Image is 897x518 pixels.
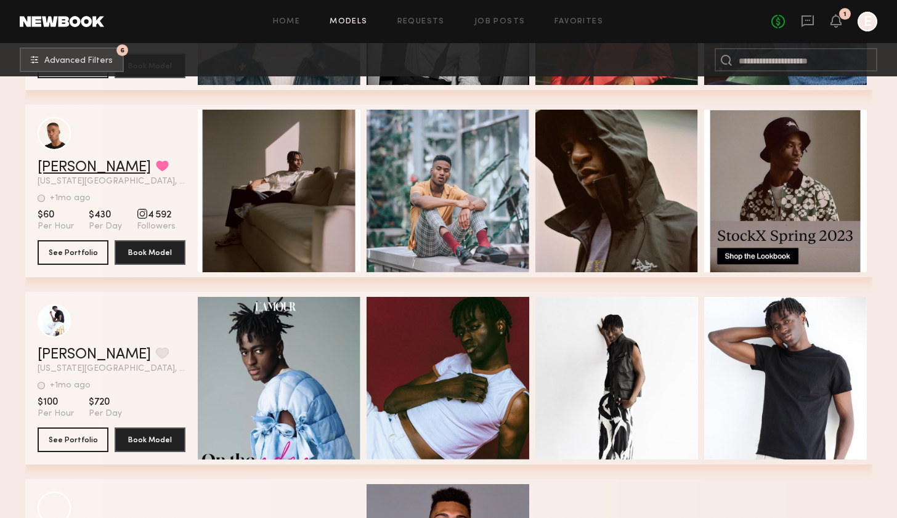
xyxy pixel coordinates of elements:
button: See Portfolio [38,240,108,265]
button: Book Model [115,427,185,452]
div: +1mo ago [50,381,91,390]
button: Book Model [115,240,185,265]
span: Per Day [89,221,122,232]
a: Job Posts [474,18,526,26]
span: 6 [120,47,124,53]
span: [US_STATE][GEOGRAPHIC_DATA], [GEOGRAPHIC_DATA] [38,365,185,373]
span: $430 [89,209,122,221]
button: 6Advanced Filters [20,47,124,72]
div: 1 [843,11,846,18]
a: Requests [397,18,445,26]
span: $100 [38,396,74,408]
span: Per Hour [38,221,74,232]
a: [PERSON_NAME] [38,160,151,175]
span: 4 592 [137,209,176,221]
span: Followers [137,221,176,232]
span: Per Day [89,408,122,419]
span: [US_STATE][GEOGRAPHIC_DATA], [GEOGRAPHIC_DATA] [38,177,185,186]
span: $60 [38,209,74,221]
a: E [858,12,877,31]
span: Advanced Filters [44,57,113,65]
span: $720 [89,396,122,408]
a: [PERSON_NAME] [38,347,151,362]
a: Models [330,18,367,26]
span: Per Hour [38,408,74,419]
a: Favorites [554,18,603,26]
a: Home [273,18,301,26]
button: See Portfolio [38,427,108,452]
div: +1mo ago [50,194,91,203]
